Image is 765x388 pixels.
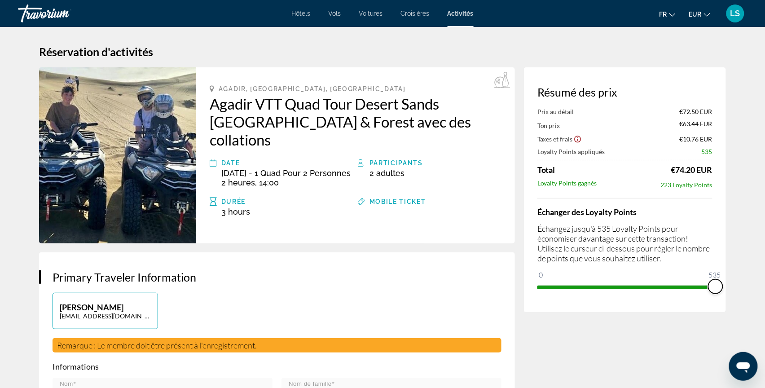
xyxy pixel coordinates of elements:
[39,45,726,58] h1: Réservation d'activités
[708,269,722,280] span: 535
[53,293,158,329] button: [PERSON_NAME][EMAIL_ADDRESS][DOMAIN_NAME]
[680,108,712,115] span: €72.50 EUR
[537,269,544,280] span: 0
[689,11,702,18] span: EUR
[369,168,374,178] span: 2
[329,10,341,17] a: Vols
[18,2,108,25] a: Travorium
[537,108,574,115] span: Prix au détail
[574,135,582,143] button: Show Taxes and Fees disclaimer
[53,362,501,371] p: Informations
[359,10,383,17] a: Voitures
[53,270,196,284] span: Primary Traveler Information
[219,85,406,93] span: Agadir, [GEOGRAPHIC_DATA], [GEOGRAPHIC_DATA]
[702,148,712,155] span: 535
[537,207,712,217] h4: Échanger des Loyalty Points
[221,207,250,216] span: 3 hours
[210,95,501,149] a: Agadir VTT Quad Tour Desert Sands [GEOGRAPHIC_DATA] & Forest avec des collations
[401,10,430,17] a: Croisières
[680,135,712,143] span: €10.76 EUR
[729,352,758,381] iframe: Bouton de lancement de la fenêtre de messagerie
[689,8,710,21] button: Change currency
[537,85,712,99] h3: Résumé des prix
[730,9,740,18] span: LS
[537,179,597,189] span: Loyalty Points gagnés
[57,340,257,350] span: Remarque : Le membre doit être présent à l'enregistrement.
[221,158,353,168] div: Date
[708,279,723,294] span: ngx-slider
[60,302,151,312] p: [PERSON_NAME]
[537,148,605,155] span: Loyalty Points appliqués
[60,312,151,320] p: [EMAIL_ADDRESS][DOMAIN_NAME]
[289,381,332,388] mat-label: Nom de famille
[369,198,426,205] span: Mobile ticket
[221,196,353,207] div: Durée
[60,381,73,388] mat-label: Nom
[221,168,351,187] span: [DATE] - 1 Quad Pour 2 Personnes 2 heures, 14:00
[448,10,474,17] a: Activités
[671,165,712,175] div: €74.20 EUR
[659,8,676,21] button: Change language
[537,224,712,263] p: Échangez jusqu'à 535 Loyalty Points pour économiser davantage sur cette transaction! Utilisez le ...
[680,120,712,130] span: €63.44 EUR
[376,168,404,178] span: Adultes
[661,181,712,189] span: 223 Loyalty Points
[537,134,582,143] button: Show Taxes and Fees breakdown
[292,10,311,17] a: Hôtels
[537,135,573,143] span: Taxes et frais
[537,286,712,287] ngx-slider: ngx-slider
[537,165,555,175] span: Total
[659,11,667,18] span: fr
[369,158,501,168] div: Participants
[724,4,747,23] button: User Menu
[537,122,560,129] span: Ton prix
